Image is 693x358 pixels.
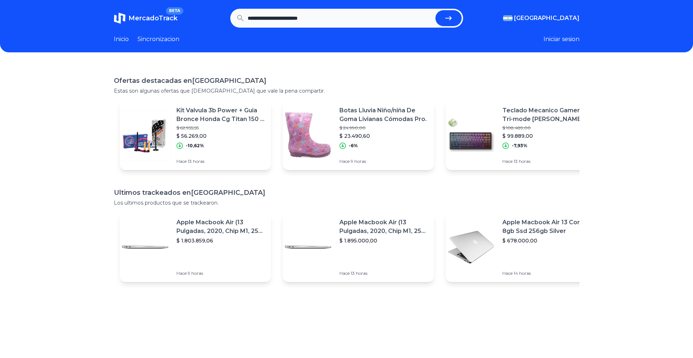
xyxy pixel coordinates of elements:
[503,14,580,23] button: [GEOGRAPHIC_DATA]
[446,212,597,282] a: Featured imageApple Macbook Air 13 Core I5 8gb Ssd 256gb Silver$ 678.000,00Hace 14 horas
[176,237,265,244] p: $ 1.803.859,06
[339,270,428,276] p: Hace 13 horas
[176,125,265,131] p: $ 62.955,55
[128,14,178,22] span: MercadoTrack
[283,222,334,273] img: Featured image
[283,212,434,282] a: Featured imageApple Macbook Air (13 Pulgadas, 2020, Chip M1, 256 Gb De Ssd, 8 Gb De Ram) - Plata$...
[339,132,428,140] p: $ 23.490,60
[176,158,265,164] p: Hace 13 horas
[120,212,271,282] a: Featured imageApple Macbook Air (13 Pulgadas, 2020, Chip M1, 256 Gb De Ssd, 8 Gb De Ram) - Plata$...
[176,270,265,276] p: Hace 9 horas
[339,125,428,131] p: $ 24.990,00
[114,12,126,24] img: MercadoTrack
[339,106,428,124] p: Botas Lluvia Niño/niña De Goma Livianas Cómodas Pro.
[502,125,591,131] p: $ 108.489,00
[114,87,580,94] p: Estas son algunas ofertas que [DEMOGRAPHIC_DATA] que vale la pena compartir.
[502,237,591,244] p: $ 678.000,00
[176,106,265,124] p: Kit Valvula 3b Power + Guia Bronce Honda Cg Titan 150 + Ret
[502,106,591,124] p: Teclado Mecanico Gamer Tri-mode [PERSON_NAME] G75 Pro Negro
[339,158,428,164] p: Hace 9 horas
[503,15,513,21] img: Argentina
[186,143,204,149] p: -10,62%
[114,76,580,86] h1: Ofertas destacadas en [GEOGRAPHIC_DATA]
[166,7,183,15] span: BETA
[114,12,178,24] a: MercadoTrackBETA
[114,199,580,206] p: Los ultimos productos que se trackearon.
[512,143,527,149] p: -7,93%
[114,188,580,198] h1: Ultimos trackeados en [GEOGRAPHIC_DATA]
[176,218,265,236] p: Apple Macbook Air (13 Pulgadas, 2020, Chip M1, 256 Gb De Ssd, 8 Gb De Ram) - Plata
[339,218,428,236] p: Apple Macbook Air (13 Pulgadas, 2020, Chip M1, 256 Gb De Ssd, 8 Gb De Ram) - Plata
[120,222,171,273] img: Featured image
[446,222,497,273] img: Featured image
[349,143,358,149] p: -6%
[114,35,129,44] a: Inicio
[446,100,597,170] a: Featured imageTeclado Mecanico Gamer Tri-mode [PERSON_NAME] G75 Pro Negro$ 108.489,00$ 99.889,00-...
[502,158,591,164] p: Hace 13 horas
[120,100,271,170] a: Featured imageKit Valvula 3b Power + Guia Bronce Honda Cg Titan 150 + Ret$ 62.955,55$ 56.269,00-1...
[502,270,591,276] p: Hace 14 horas
[339,237,428,244] p: $ 1.895.000,00
[514,14,580,23] span: [GEOGRAPHIC_DATA]
[138,35,179,44] a: Sincronizacion
[283,100,434,170] a: Featured imageBotas Lluvia Niño/niña De Goma Livianas Cómodas Pro.$ 24.990,00$ 23.490,60-6%Hace 9...
[120,110,171,161] img: Featured image
[543,35,580,44] button: Iniciar sesion
[283,110,334,161] img: Featured image
[502,132,591,140] p: $ 99.889,00
[502,218,591,236] p: Apple Macbook Air 13 Core I5 8gb Ssd 256gb Silver
[446,110,497,161] img: Featured image
[176,132,265,140] p: $ 56.269,00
